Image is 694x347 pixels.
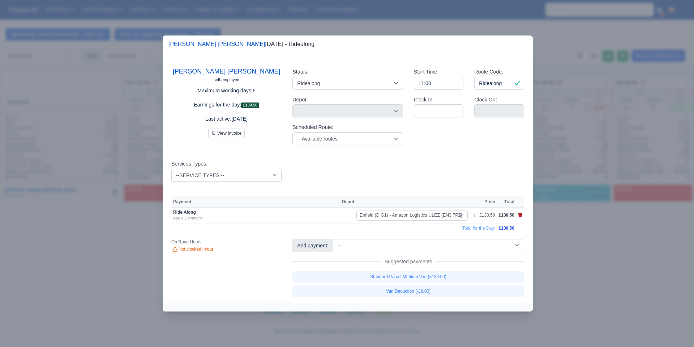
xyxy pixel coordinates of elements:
[171,101,282,109] p: Earnings for the day:
[231,116,248,122] u: [DATE]
[171,246,282,253] div: Not clocked in/out
[173,216,202,220] a: Add a Comment
[171,115,282,123] p: Last active:
[414,68,439,76] label: Start Time:
[173,68,280,75] a: [PERSON_NAME] [PERSON_NAME]
[253,88,256,93] u: 6
[474,68,503,76] label: Route Code:
[414,96,432,104] label: Clock In
[168,41,265,47] a: [PERSON_NAME] [PERSON_NAME]
[171,196,340,207] th: Payment
[171,87,282,95] p: Maximum working days:
[462,226,495,231] span: Total for the Day:
[340,196,471,207] th: Depot
[292,285,524,297] a: Van Deduction (-£8.00)
[474,213,476,218] div: 1
[499,213,514,218] span: £130.50
[214,78,239,82] small: self-employed
[173,209,336,215] div: Ride Along
[171,239,282,245] div: On Road Hours:
[292,271,524,283] a: Standard Parcel Medium Van (£130.50)
[477,208,497,223] td: £130.50
[241,103,259,108] span: £130.50
[474,96,497,104] label: Clock Out
[497,196,516,207] th: Total
[292,123,333,131] label: Scheduled Route:
[382,258,435,265] span: Suggested payments
[292,96,308,104] label: Depot:
[208,129,245,138] button: View Invoice
[477,196,497,207] th: Price
[499,226,514,231] span: £130.50
[171,160,207,168] label: Services Types:
[658,312,694,347] iframe: Chat Widget
[292,239,333,252] div: Add payment:
[292,68,308,76] label: Status:
[168,40,314,49] div: [DATE] - Ridealong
